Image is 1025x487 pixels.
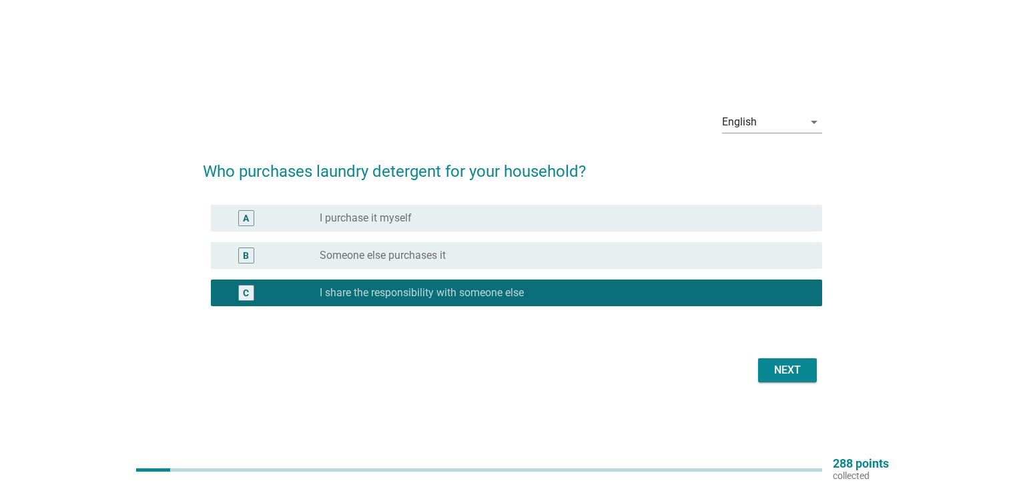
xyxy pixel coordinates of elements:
div: Next [769,362,806,378]
div: C [243,286,249,300]
label: Someone else purchases it [320,249,446,262]
label: I purchase it myself [320,211,412,225]
h2: Who purchases laundry detergent for your household? [203,146,822,183]
i: arrow_drop_down [806,114,822,130]
div: English [722,116,757,128]
div: A [243,211,249,225]
p: collected [833,470,889,482]
div: B [243,249,249,263]
p: 288 points [833,458,889,470]
button: Next [758,358,817,382]
label: I share the responsibility with someone else [320,286,524,300]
